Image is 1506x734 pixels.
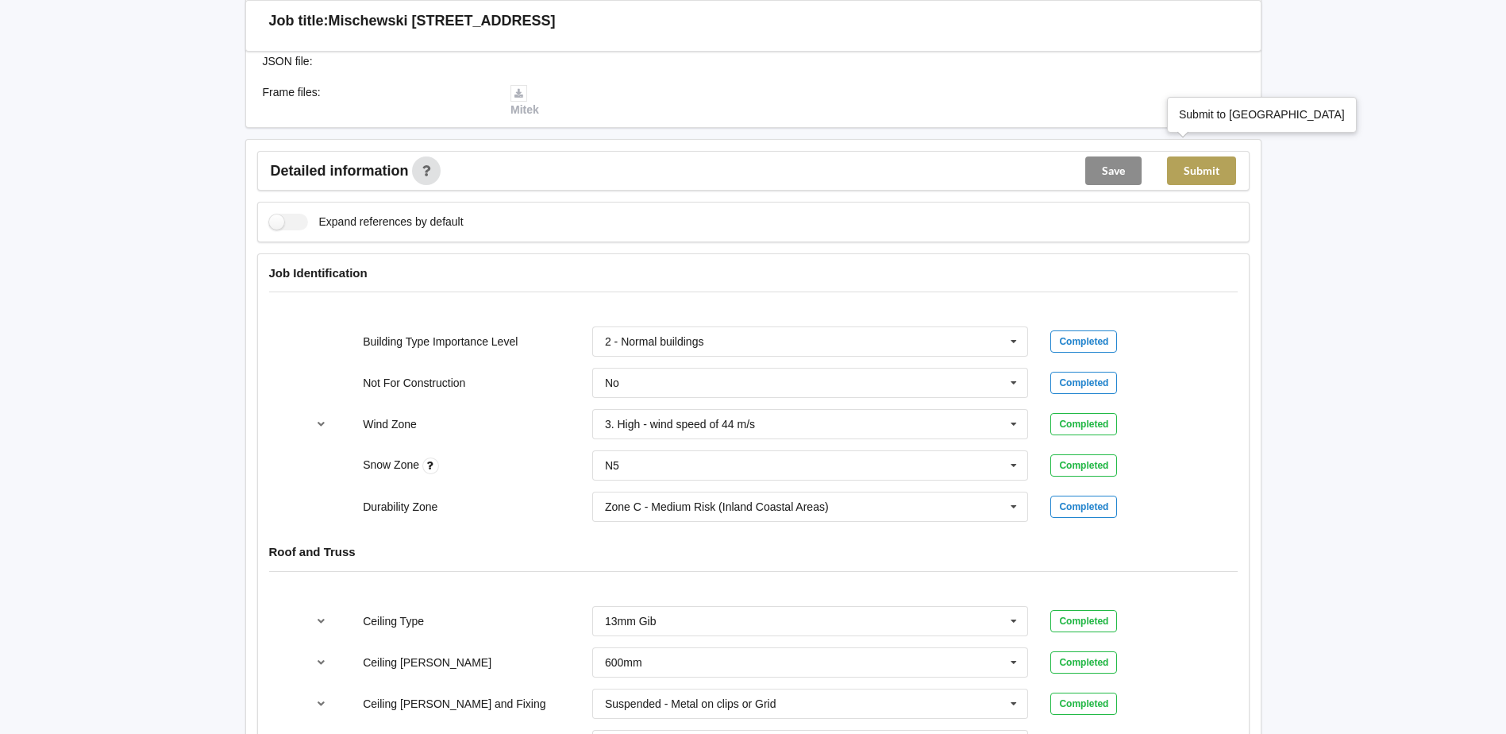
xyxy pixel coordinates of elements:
div: Completed [1050,372,1117,394]
button: reference-toggle [306,648,337,677]
div: 3. High - wind speed of 44 m/s [605,419,755,430]
div: Completed [1050,330,1117,353]
div: Completed [1050,496,1117,518]
div: JSON file : [252,53,500,69]
div: 600mm [605,657,642,668]
h4: Roof and Truss [269,544,1238,559]
div: 13mm Gib [605,616,657,627]
span: Detailed information [271,164,409,178]
div: Completed [1050,610,1117,632]
div: Completed [1050,454,1117,477]
div: Zone C - Medium Risk (Inland Coastal Areas) [605,501,829,512]
div: 2 - Normal buildings [605,336,704,347]
div: N5 [605,460,619,471]
div: Completed [1050,413,1117,435]
h3: Job title: [269,12,329,30]
div: Completed [1050,693,1117,715]
a: Mitek [510,86,539,116]
button: Submit [1167,156,1236,185]
div: Frame files : [252,84,500,118]
div: Submit to [GEOGRAPHIC_DATA] [1179,106,1345,122]
div: Completed [1050,651,1117,674]
label: Building Type Importance Level [363,335,518,348]
label: Expand references by default [269,214,464,230]
h4: Job Identification [269,265,1238,280]
label: Ceiling [PERSON_NAME] and Fixing [363,697,545,710]
div: No [605,377,619,388]
button: reference-toggle [306,607,337,635]
label: Snow Zone [363,458,422,471]
label: Wind Zone [363,418,417,431]
h3: Mischewski [STREET_ADDRESS] [329,12,556,30]
button: reference-toggle [306,690,337,718]
label: Durability Zone [363,500,437,513]
label: Ceiling [PERSON_NAME] [363,656,491,669]
button: reference-toggle [306,410,337,438]
div: Suspended - Metal on clips or Grid [605,698,776,709]
label: Not For Construction [363,377,465,389]
label: Ceiling Type [363,615,424,628]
